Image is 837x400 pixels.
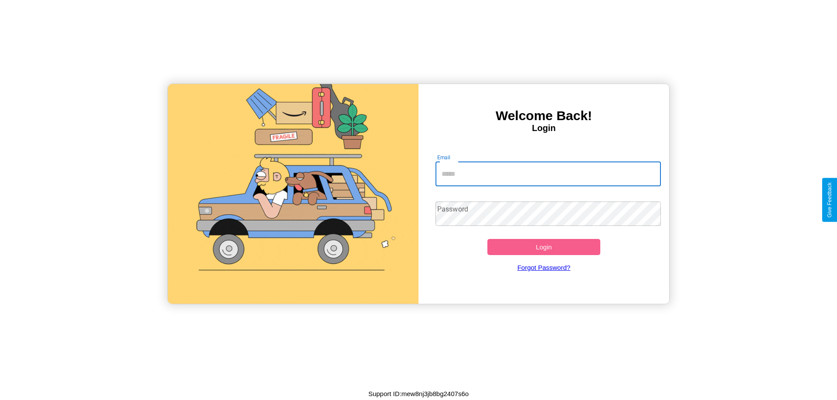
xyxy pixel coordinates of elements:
[437,154,451,161] label: Email
[168,84,418,304] img: gif
[431,255,657,280] a: Forgot Password?
[827,182,833,218] div: Give Feedback
[368,388,469,400] p: Support ID: mew8nj3jb8bg2407s6o
[418,123,669,133] h4: Login
[418,108,669,123] h3: Welcome Back!
[487,239,600,255] button: Login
